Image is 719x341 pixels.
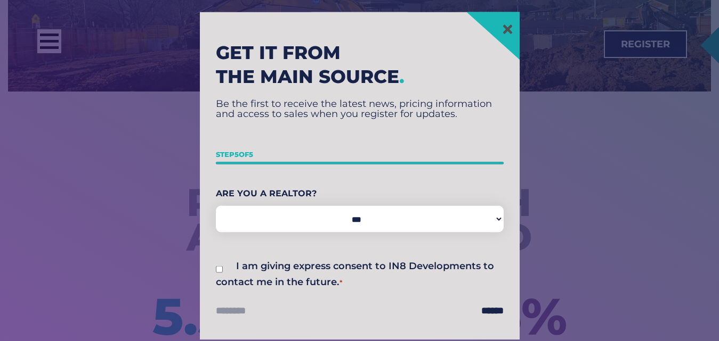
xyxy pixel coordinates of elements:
[216,99,504,119] p: Be the first to receive the latest news, pricing information and access to sales when you registe...
[399,65,405,87] span: .
[216,146,504,162] p: Step of
[216,186,504,202] label: Are You A Realtor?
[235,149,239,158] span: 5
[216,41,504,88] h2: Get it from the main source
[249,149,253,158] span: 5
[216,260,494,288] label: I am giving express consent to IN8 Developments to contact me in the future.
